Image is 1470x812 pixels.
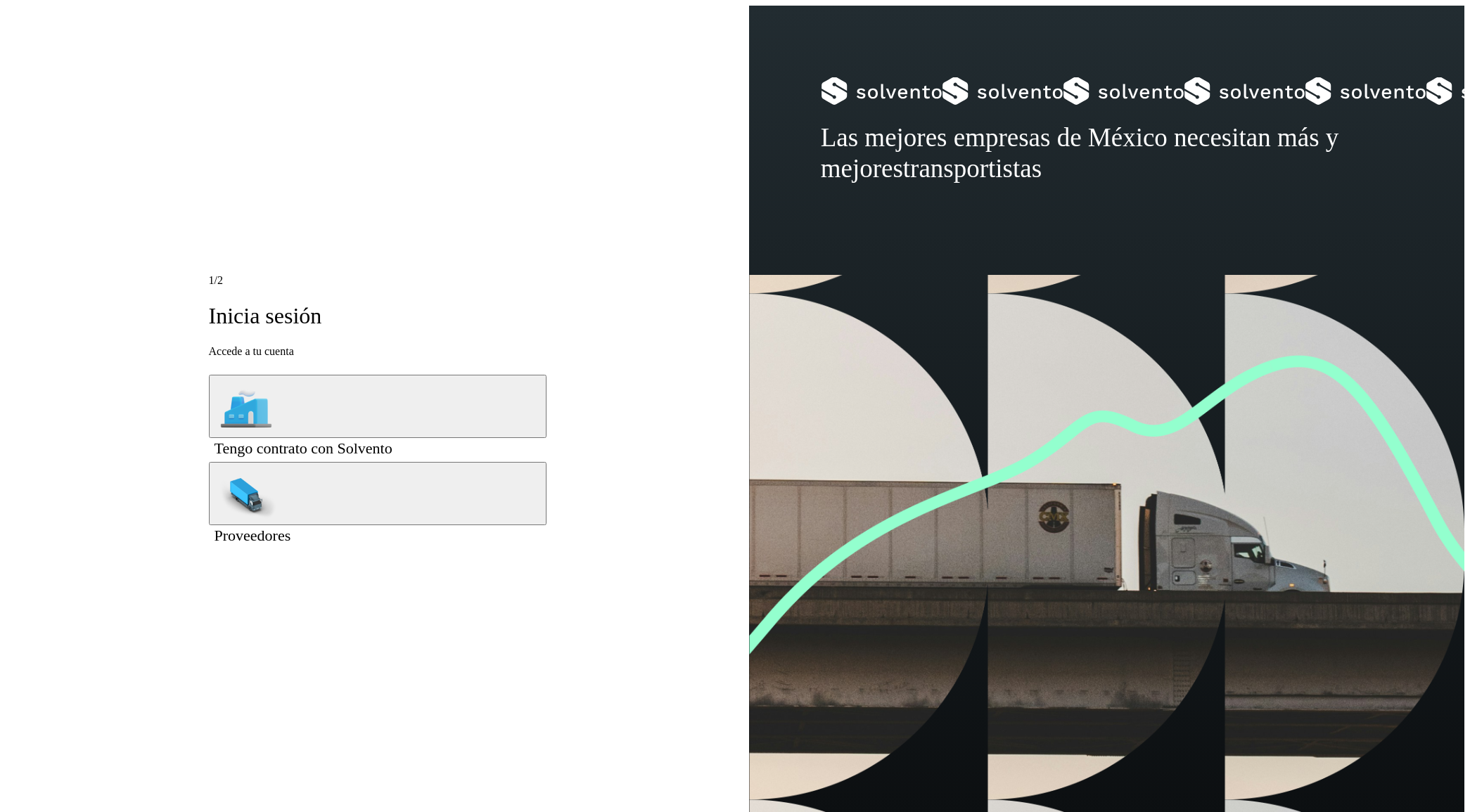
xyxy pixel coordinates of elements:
[809,119,1397,181] h2: Las mejores empresas de México necesitan más y mejores
[199,282,203,295] span: 1
[280,408,499,425] span: Tengo contrato con Solvento
[199,458,537,522] button: Proveedores
[199,313,537,340] h1: Inicia sesión
[989,150,1158,180] span: transportistas
[280,482,375,498] span: Proveedores
[199,385,537,449] button: Tengo contrato con Solvento
[199,281,537,297] div: /2
[199,355,537,368] p: Accede a tu cuenta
